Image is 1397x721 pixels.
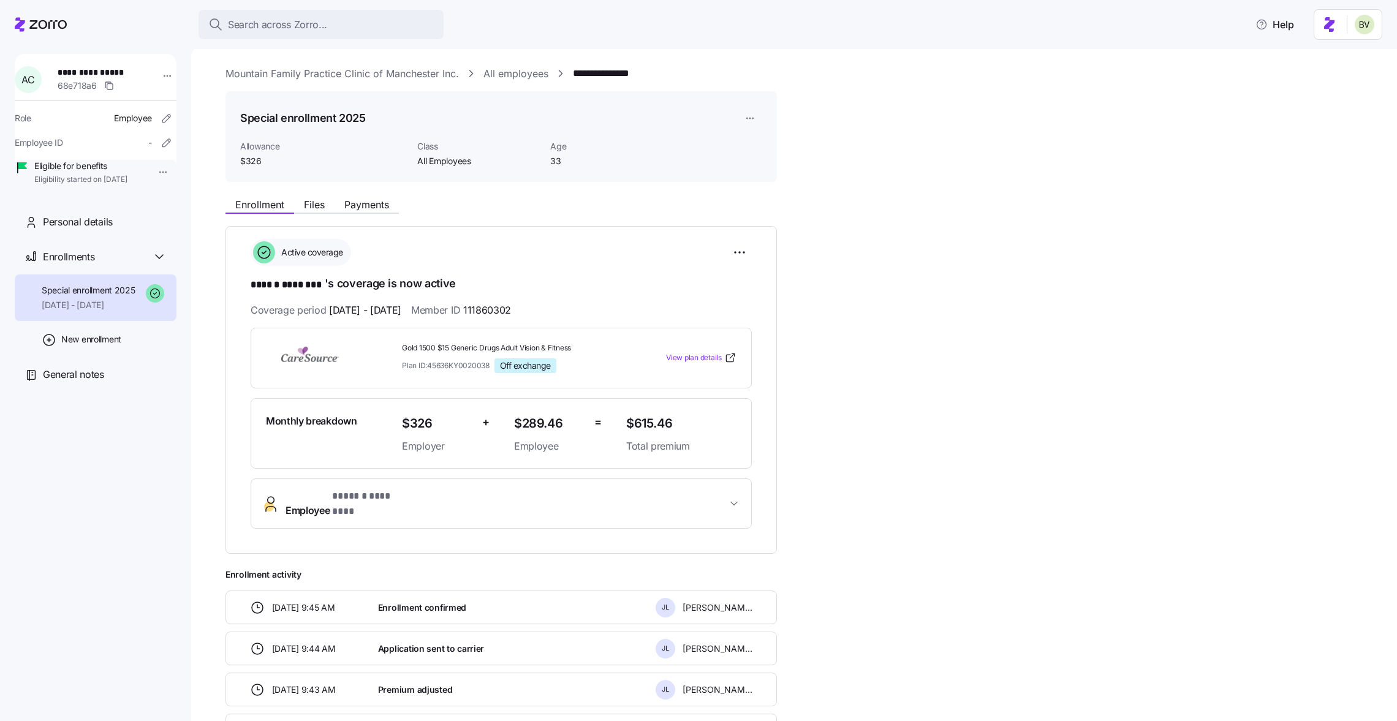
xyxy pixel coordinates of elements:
button: Search across Zorro... [199,10,444,39]
h1: 's coverage is now active [251,276,752,293]
span: Employee ID [15,137,63,149]
span: Class [417,140,540,153]
span: Allowance [240,140,407,153]
span: $615.46 [626,413,736,434]
span: Age [550,140,673,153]
span: Gold 1500 $15 Generic Drugs Adult Vision & Fitness [402,343,616,353]
span: = [594,413,602,431]
a: View plan details [666,352,736,364]
span: Payments [344,200,389,210]
span: Coverage period [251,303,401,318]
span: Enrollment [235,200,284,210]
span: Eligible for benefits [34,160,127,172]
span: Role [15,112,31,124]
span: Enrollment confirmed [378,602,466,614]
img: CareSource [266,344,354,372]
span: View plan details [666,352,722,364]
span: Active coverage [278,246,343,259]
span: 68e718a6 [58,80,97,92]
span: Application sent to carrier [378,643,484,655]
span: [DATE] - [DATE] [42,299,135,311]
span: + [482,413,490,431]
span: Off exchange [500,360,551,371]
span: Employee [286,489,411,518]
img: 676487ef2089eb4995defdc85707b4f5 [1355,15,1374,34]
span: Eligibility started on [DATE] [34,175,127,185]
span: Employer [402,439,472,454]
span: Member ID [411,303,511,318]
a: All employees [483,66,548,81]
span: [DATE] 9:43 AM [272,684,336,696]
h1: Special enrollment 2025 [240,110,366,126]
span: $326 [402,413,472,434]
span: Total premium [626,439,736,454]
span: Files [304,200,325,210]
a: Mountain Family Practice Clinic of Manchester Inc. [225,66,459,81]
span: All Employees [417,155,540,167]
span: Employee [114,112,152,124]
span: [DATE] 9:44 AM [272,643,336,655]
span: J L [662,645,669,652]
span: [DATE] - [DATE] [329,303,401,318]
button: Help [1246,12,1304,37]
span: Special enrollment 2025 [42,284,135,296]
span: [PERSON_NAME] [683,684,752,696]
span: Plan ID: 45636KY0020038 [402,360,490,371]
span: $289.46 [514,413,585,434]
span: [PERSON_NAME] [683,643,752,655]
span: Personal details [43,214,113,230]
span: Search across Zorro... [228,17,327,32]
span: Employee [514,439,585,454]
span: J L [662,604,669,611]
span: 33 [550,155,673,167]
span: General notes [43,367,104,382]
span: Enrollments [43,249,94,265]
span: New enrollment [61,333,121,345]
span: J L [662,686,669,693]
span: - [148,137,152,149]
span: Enrollment activity [225,568,777,581]
span: 111860302 [463,303,511,318]
span: Help [1255,17,1294,32]
span: A C [21,75,34,85]
span: $326 [240,155,407,167]
span: [PERSON_NAME] [683,602,752,614]
span: Premium adjusted [378,684,453,696]
span: Monthly breakdown [266,413,357,429]
span: [DATE] 9:45 AM [272,602,335,614]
